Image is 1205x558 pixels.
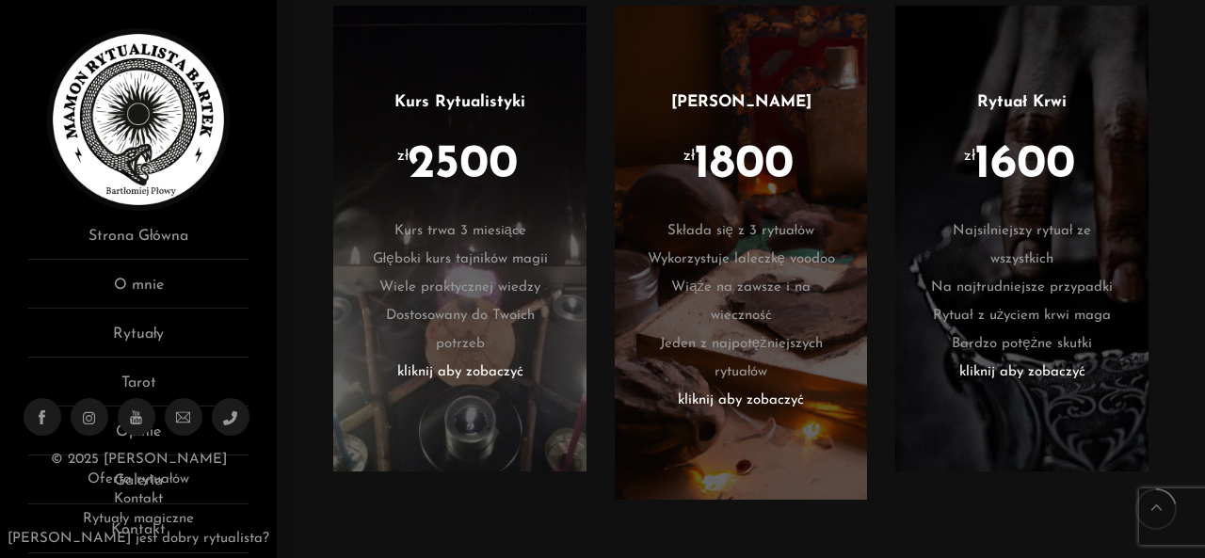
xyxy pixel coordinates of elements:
li: Wiele praktycznej wiedzy [361,274,558,302]
li: Na najtrudniejsze przypadki [924,274,1120,302]
li: Najsilniejszy rytuał ze wszystkich [924,217,1120,274]
a: Tarot [28,372,249,407]
li: Jeden z najpotężniejszych rytuałów [643,330,840,387]
a: Kurs Rytualistyki [394,94,525,110]
li: Dostosowany do Twoich potrzeb [361,302,558,359]
a: Rytuał Krwi [977,94,1067,110]
sup: zł [683,148,695,164]
a: Rytuały magiczne [83,512,194,526]
a: Kontakt [114,492,163,506]
li: kliknij aby zobaczyć [643,387,840,415]
span: 1800 [694,142,794,189]
a: Strona Główna [28,225,249,260]
li: Rytuał z użyciem krwi maga [924,302,1120,330]
a: [PERSON_NAME] jest dobry rytualista? [8,532,269,546]
span: 2500 [408,142,518,189]
a: O mnie [28,274,249,309]
a: Rytuały [28,323,249,358]
li: Bardzo potężne skutki [924,330,1120,359]
li: kliknij aby zobaczyć [924,359,1120,387]
li: Głęboki kurs tajników magii [361,246,558,274]
li: kliknij aby zobaczyć [361,359,558,387]
sup: zł [964,148,975,164]
li: Składa się z 3 rytuałów [643,217,840,246]
sup: zł [397,148,409,164]
img: Rytualista Bartek [47,28,230,211]
li: Kurs trwa 3 miesiące [361,217,558,246]
a: Oferta rytuałów [88,472,189,486]
span: 1600 [974,142,1075,189]
a: [PERSON_NAME] [671,94,811,110]
li: Wiąże na zawsze i na wieczność [643,274,840,330]
li: Wykorzystuje laleczkę voodoo [643,246,840,274]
